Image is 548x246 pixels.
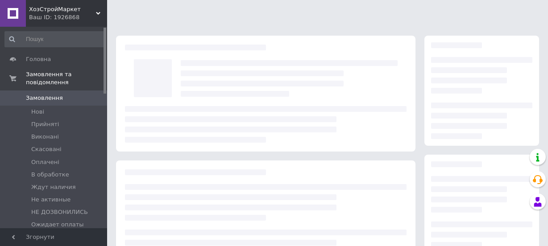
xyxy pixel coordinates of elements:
[26,55,51,63] span: Головна
[31,120,59,128] span: Прийняті
[26,70,107,86] span: Замовлення та повідомлення
[31,196,71,204] span: Не активные
[29,13,107,21] div: Ваш ID: 1926868
[29,5,96,13] span: ХозСтройМаркет
[31,183,76,191] span: Ждут наличия
[31,208,88,216] span: НЕ ДОЗВОНИЛИСЬ
[31,158,59,166] span: Оплачені
[31,108,44,116] span: Нові
[26,94,63,102] span: Замовлення
[31,145,62,153] span: Скасовані
[4,31,105,47] input: Пошук
[31,171,69,179] span: В обработке
[31,221,84,229] span: Ожидает оплаты
[31,133,59,141] span: Виконані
